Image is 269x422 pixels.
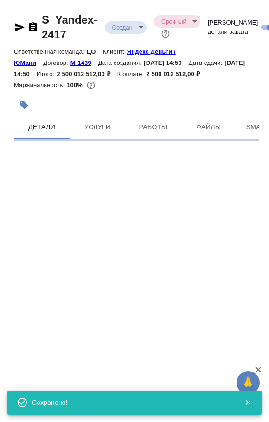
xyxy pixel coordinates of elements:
p: Дата сдачи: [189,59,224,66]
p: Яндекс Деньги / ЮМани [14,48,176,66]
p: ЦО [87,48,103,55]
button: Закрыть [238,398,257,407]
p: 100% [67,82,85,88]
div: Создан [154,15,200,28]
div: Создан [105,21,147,34]
a: Яндекс Деньги / ЮМани [14,47,176,66]
button: Создан [109,24,135,31]
span: [PERSON_NAME] детали заказа [208,18,258,37]
p: Договор: [43,59,70,66]
span: Детали [19,121,64,133]
button: Доп статусы указывают на важность/срочность заказа [160,28,172,40]
span: Файлы [186,121,231,133]
p: Маржинальность: [14,82,67,88]
p: К оплате: [117,70,147,77]
button: 0.00 RUB; [85,79,97,91]
div: Сохранено! [32,398,154,407]
p: Дата создания: [98,59,144,66]
p: [DATE] 14:50 [144,59,189,66]
p: Ответственная команда: [14,48,87,55]
button: Добавить тэг [14,95,34,115]
a: S_Yandex-2417 [42,13,97,41]
button: Срочный [159,18,189,25]
p: Итого: [37,70,57,77]
span: Работы [131,121,175,133]
button: Скопировать ссылку [27,22,38,33]
a: М-1439 [70,58,98,66]
p: 2 500 012 512,00 ₽ [146,70,206,77]
p: Клиент: [103,48,127,55]
p: М-1439 [70,59,98,66]
p: 2 500 012 512,00 ₽ [57,70,117,77]
span: 🙏 [240,373,256,392]
button: Скопировать ссылку для ЯМессенджера [14,22,25,33]
span: Услуги [75,121,120,133]
button: 🙏 [237,371,260,394]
